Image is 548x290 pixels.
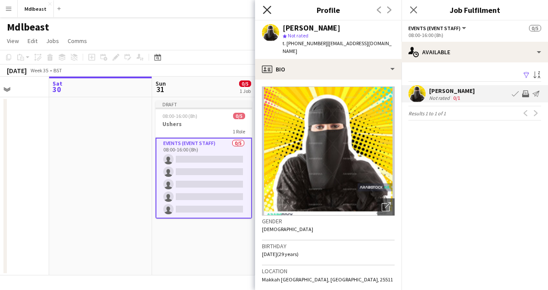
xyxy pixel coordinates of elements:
[453,95,460,101] app-skills-label: 0/1
[402,4,548,15] h3: Job Fulfilment
[288,32,308,39] span: Not rated
[51,84,62,94] span: 30
[239,80,251,87] span: 0/5
[7,66,27,75] div: [DATE]
[283,40,327,46] span: t. [PHONE_NUMBER]
[408,32,541,38] div: 08:00-16:00 (8h)
[408,25,461,31] span: Events (Event Staff)
[156,101,252,219] app-job-card: Draft08:00-16:00 (8h)0/5Ushers1 RoleEvents (Event Staff)0/508:00-16:00 (8h)
[262,226,313,232] span: [DEMOGRAPHIC_DATA]
[377,198,395,216] div: Open photos pop-in
[233,113,245,119] span: 0/5
[255,4,402,15] h3: Profile
[7,37,19,45] span: View
[53,80,62,87] span: Sat
[429,87,475,95] div: [PERSON_NAME]
[402,42,548,62] div: Available
[262,267,395,275] h3: Location
[162,113,197,119] span: 08:00-16:00 (8h)
[156,80,166,87] span: Sun
[262,217,395,225] h3: Gender
[156,120,252,128] h3: Ushers
[18,0,54,17] button: Mdlbeast
[283,24,340,32] div: [PERSON_NAME]
[262,251,299,257] span: [DATE] (29 years)
[28,37,37,45] span: Edit
[43,35,62,46] a: Jobs
[429,95,451,101] div: Not rated
[24,35,41,46] a: Edit
[529,25,541,31] span: 0/5
[262,86,395,216] img: Crew avatar or photo
[255,59,402,80] div: Bio
[233,128,245,135] span: 1 Role
[28,67,50,74] span: Week 35
[64,35,90,46] a: Comms
[262,276,393,283] span: Makkah [GEOGRAPHIC_DATA], [GEOGRAPHIC_DATA], 25511
[3,35,22,46] a: View
[283,40,392,54] span: | [EMAIL_ADDRESS][DOMAIN_NAME]
[46,37,59,45] span: Jobs
[68,37,87,45] span: Comms
[156,101,252,108] div: Draft
[240,88,251,94] div: 1 Job
[7,21,49,34] h1: Mdlbeast
[408,110,446,117] span: Results 1 to 1 of 1
[156,138,252,219] app-card-role: Events (Event Staff)0/508:00-16:00 (8h)
[262,242,395,250] h3: Birthday
[408,25,467,31] button: Events (Event Staff)
[53,67,62,74] div: BST
[154,84,166,94] span: 31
